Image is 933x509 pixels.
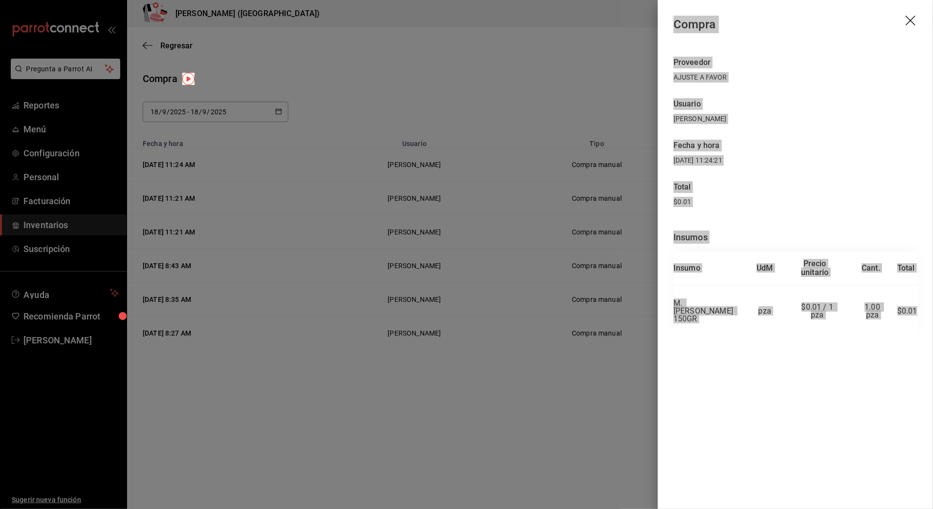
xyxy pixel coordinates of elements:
div: Proveedor [673,57,917,68]
div: AJUSTE A FAVOR [673,72,917,83]
span: $0.01 [897,306,917,316]
div: UdM [757,264,773,273]
div: Insumos [673,231,917,244]
div: Precio unitario [801,259,828,277]
div: [PERSON_NAME] [673,114,917,124]
div: Usuario [673,98,917,110]
div: Total [673,181,917,193]
div: Cant. [862,264,880,273]
span: $0.01 [673,198,692,206]
span: 1.00 pza [865,302,882,319]
div: [DATE] 11:24:21 [673,155,796,166]
button: drag [906,16,917,27]
div: Insumo [673,264,700,273]
img: Tooltip marker [182,73,195,85]
td: pza [742,285,787,337]
div: Fecha y hora [673,140,796,151]
div: Compra [673,16,716,33]
span: $0.01 / 1 pza [802,302,836,319]
td: M. [PERSON_NAME] 150GR [673,285,742,337]
div: Total [897,264,915,273]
